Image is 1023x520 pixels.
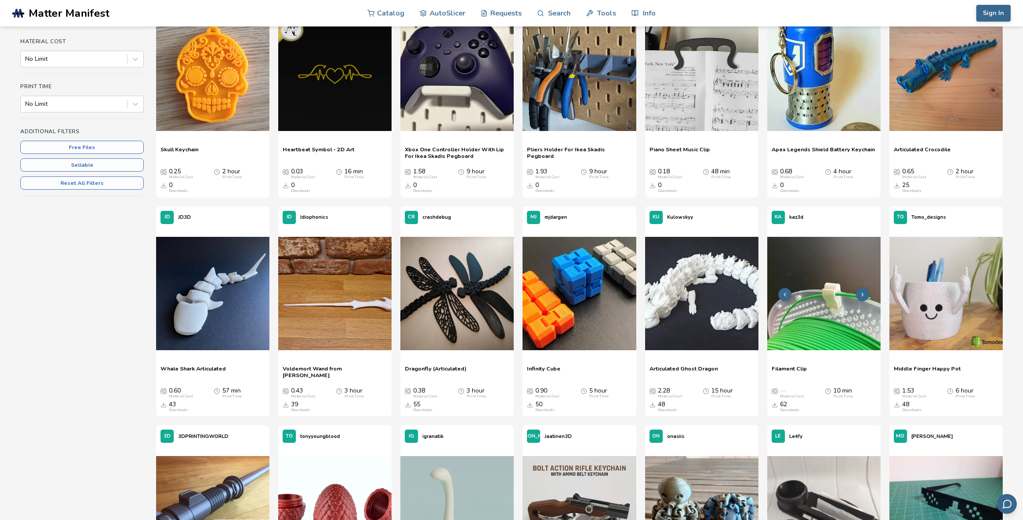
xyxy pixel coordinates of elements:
[169,168,193,180] div: 0.25
[286,434,293,439] span: TO
[336,387,342,394] span: Average Print Time
[222,175,242,180] div: Print Time
[772,182,778,189] span: Downloads
[20,128,144,135] h4: Additional Filters
[20,141,144,154] button: Free Files
[20,176,144,190] button: Reset All Filters
[222,168,242,180] div: 2 hour
[405,401,411,408] span: Downloads
[20,38,144,45] h4: Material Cost
[161,168,167,175] span: Average Cost
[894,146,951,159] span: Articulated Crocodile
[911,432,953,441] p: [PERSON_NAME]
[658,408,677,412] div: Downloads
[161,365,226,378] a: Whale Shark Articulated
[408,214,415,220] span: CR
[25,101,27,108] input: No Limit
[894,365,961,378] a: Middle Finger Happy Pot
[896,434,904,439] span: MO
[780,182,799,193] div: 0
[300,213,328,222] p: Idiophonics
[169,189,188,193] div: Downloads
[703,387,709,394] span: Average Print Time
[789,432,803,441] p: Le4fy
[535,394,559,399] div: Material Cost
[894,387,900,394] span: Average Cost
[833,175,853,180] div: Print Time
[161,387,167,394] span: Average Cost
[956,168,975,180] div: 2 hour
[772,401,778,408] span: Downloads
[527,146,631,159] a: Pliers Holder For Ikea Skadis Pegboard
[291,387,315,399] div: 0.43
[291,182,310,193] div: 0
[413,189,433,193] div: Downloads
[772,168,778,175] span: Average Cost
[956,394,975,399] div: Print Time
[545,213,567,222] p: mjdargen
[344,175,364,180] div: Print Time
[589,387,609,399] div: 5 hour
[650,146,710,159] a: Piano Sheet Music Clip
[658,175,682,180] div: Material Cost
[780,408,799,412] div: Downloads
[530,214,537,220] span: MJ
[291,394,315,399] div: Material Cost
[413,394,437,399] div: Material Cost
[413,387,437,399] div: 0.38
[650,182,656,189] span: Downloads
[652,434,660,439] span: ON
[894,182,900,189] span: Downloads
[780,175,804,180] div: Material Cost
[164,434,171,439] span: 3D
[772,365,807,378] a: Filament Clip
[780,394,804,399] div: Material Cost
[650,401,656,408] span: Downloads
[300,432,340,441] p: tonyyoungblood
[336,168,342,175] span: Average Print Time
[658,401,677,412] div: 48
[413,168,437,180] div: 1.58
[20,83,144,90] h4: Print Time
[20,158,144,172] button: Sellable
[405,146,509,159] span: Xbox One Controller Holder With Lip For Ikea Skadis Pegboard
[772,146,875,159] a: Apex Legends Shield Battery Keychain
[653,214,659,220] span: KU
[409,434,414,439] span: IG
[458,168,464,175] span: Average Print Time
[527,365,560,378] span: Infinity Cube
[658,189,677,193] div: Downloads
[775,214,781,220] span: KA
[650,387,656,394] span: Average Cost
[833,387,853,399] div: 10 min
[467,394,486,399] div: Print Time
[650,365,718,378] a: Articulated Ghost Dragon
[283,168,289,175] span: Average Cost
[902,387,926,399] div: 1.53
[161,401,167,408] span: Downloads
[161,146,198,159] span: Skull Keychain
[780,189,799,193] div: Downloads
[283,146,355,159] span: Heartbeat Symbol - 2D Art
[535,175,559,180] div: Material Cost
[291,175,315,180] div: Material Cost
[894,401,900,408] span: Downloads
[527,168,533,175] span: Average Cost
[527,387,533,394] span: Average Cost
[711,168,731,180] div: 48 min
[164,214,170,220] span: JD
[169,394,193,399] div: Material Cost
[589,168,609,180] div: 9 hour
[169,401,188,412] div: 43
[658,182,677,193] div: 0
[405,168,411,175] span: Average Cost
[283,365,387,378] span: Voldemort Wand from [PERSON_NAME]
[894,168,900,175] span: Average Cost
[513,434,554,439] span: [PERSON_NAME]
[658,168,682,180] div: 0.18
